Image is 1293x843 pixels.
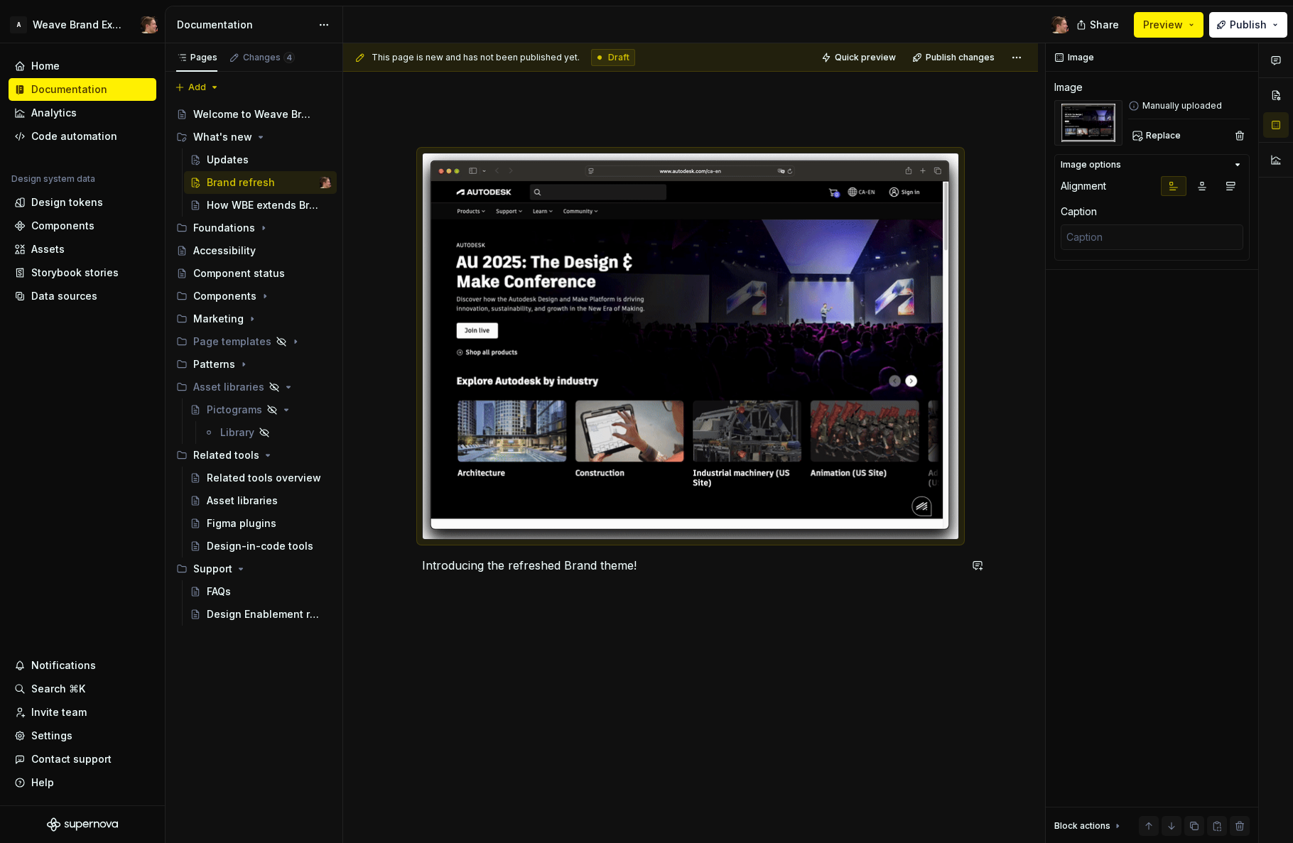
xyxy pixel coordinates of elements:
[31,219,94,233] div: Components
[220,425,254,440] div: Library
[171,103,337,626] div: Page tree
[207,153,249,167] div: Updates
[31,195,103,210] div: Design tokens
[184,489,337,512] a: Asset libraries
[9,238,156,261] a: Assets
[193,266,285,281] div: Component status
[31,658,96,673] div: Notifications
[193,357,235,371] div: Patterns
[9,771,156,794] button: Help
[193,107,310,121] div: Welcome to Weave Brand Extended
[31,705,87,719] div: Invite team
[193,289,256,303] div: Components
[176,52,217,63] div: Pages
[184,603,337,626] a: Design Enablement requests
[1134,12,1203,38] button: Preview
[184,171,337,194] a: Brand refreshAlexis Morin
[193,335,271,349] div: Page templates
[193,448,259,462] div: Related tools
[184,148,337,171] a: Updates
[9,214,156,237] a: Components
[184,512,337,535] a: Figma plugins
[1061,159,1121,170] div: Image options
[207,584,231,599] div: FAQs
[184,194,337,217] a: How WBE extends Brand
[193,312,244,326] div: Marketing
[1054,80,1083,94] div: Image
[207,494,278,508] div: Asset libraries
[184,467,337,489] a: Related tools overview
[207,175,275,190] div: Brand refresh
[193,380,264,394] div: Asset libraries
[9,261,156,284] a: Storybook stories
[31,752,112,766] div: Contact support
[31,129,117,143] div: Code automation
[372,52,580,63] span: This page is new and has not been published yet.
[171,239,337,262] a: Accessibility
[31,289,97,303] div: Data sources
[9,654,156,677] button: Notifications
[9,55,156,77] a: Home
[10,16,27,33] div: A
[31,776,54,790] div: Help
[171,217,337,239] div: Foundations
[207,539,313,553] div: Design-in-code tools
[33,18,124,32] div: Weave Brand Extended
[171,353,337,376] div: Patterns
[207,516,276,531] div: Figma plugins
[193,130,252,144] div: What's new
[817,48,902,67] button: Quick preview
[1146,130,1181,141] span: Replace
[9,285,156,308] a: Data sources
[171,558,337,580] div: Support
[835,52,896,63] span: Quick preview
[171,308,337,330] div: Marketing
[207,607,324,621] div: Design Enablement requests
[908,48,1001,67] button: Publish changes
[47,817,118,832] svg: Supernova Logo
[177,18,311,32] div: Documentation
[1061,179,1106,193] div: Alignment
[1061,205,1097,219] div: Caption
[188,82,206,93] span: Add
[1069,12,1128,38] button: Share
[207,471,321,485] div: Related tools overview
[9,701,156,724] a: Invite team
[283,52,295,63] span: 4
[423,153,958,539] img: 55d08a73-f845-4655-b3fb-c6dd7c11d193.gif
[1061,159,1243,170] button: Image options
[198,421,337,444] a: Library
[608,52,629,63] span: Draft
[9,102,156,124] a: Analytics
[9,191,156,214] a: Design tokens
[31,266,119,280] div: Storybook stories
[1054,820,1110,832] div: Block actions
[184,535,337,558] a: Design-in-code tools
[184,398,337,421] a: Pictograms
[9,724,156,747] a: Settings
[31,106,77,120] div: Analytics
[171,285,337,308] div: Components
[3,9,162,40] button: AWeave Brand ExtendedAlexis Morin
[184,580,337,603] a: FAQs
[171,262,337,285] a: Component status
[171,77,224,97] button: Add
[1054,100,1122,146] img: 55d08a73-f845-4655-b3fb-c6dd7c11d193.gif
[243,52,295,63] div: Changes
[1128,126,1187,146] button: Replace
[926,52,995,63] span: Publish changes
[1051,16,1069,33] img: Alexis Morin
[1128,100,1250,112] div: Manually uploaded
[193,562,232,576] div: Support
[9,678,156,700] button: Search ⌘K
[9,78,156,101] a: Documentation
[193,221,255,235] div: Foundations
[193,244,256,258] div: Accessibility
[11,173,95,185] div: Design system data
[1090,18,1119,32] span: Share
[31,729,72,743] div: Settings
[171,330,337,353] div: Page templates
[31,82,107,97] div: Documentation
[1143,18,1183,32] span: Preview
